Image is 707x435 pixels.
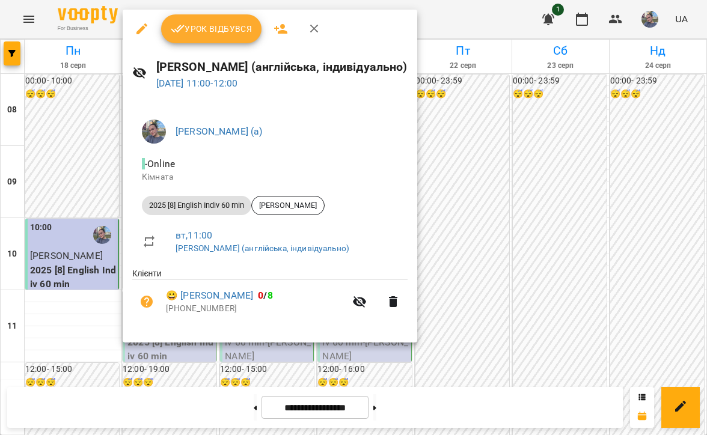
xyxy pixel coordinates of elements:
a: [PERSON_NAME] (а) [176,126,263,137]
p: [PHONE_NUMBER] [166,303,345,315]
p: Кімната [142,171,398,183]
button: Урок відбувся [161,14,262,43]
ul: Клієнти [132,267,408,327]
a: [DATE] 11:00-12:00 [156,78,238,89]
span: - Online [142,158,177,169]
a: вт , 11:00 [176,230,212,241]
span: 0 [258,290,263,301]
a: [PERSON_NAME] (англійська, індивідуально) [176,243,349,253]
div: [PERSON_NAME] [251,196,325,215]
span: Урок відбувся [171,22,252,36]
span: [PERSON_NAME] [252,200,324,211]
a: 😀 [PERSON_NAME] [166,288,253,303]
span: 8 [268,290,273,301]
img: 12e81ef5014e817b1a9089eb975a08d3.jpeg [142,120,166,144]
button: Візит ще не сплачено. Додати оплату? [132,287,161,316]
b: / [258,290,272,301]
h6: [PERSON_NAME] (англійська, індивідуально) [156,58,408,76]
span: 2025 [8] English Indiv 60 min [142,200,251,211]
